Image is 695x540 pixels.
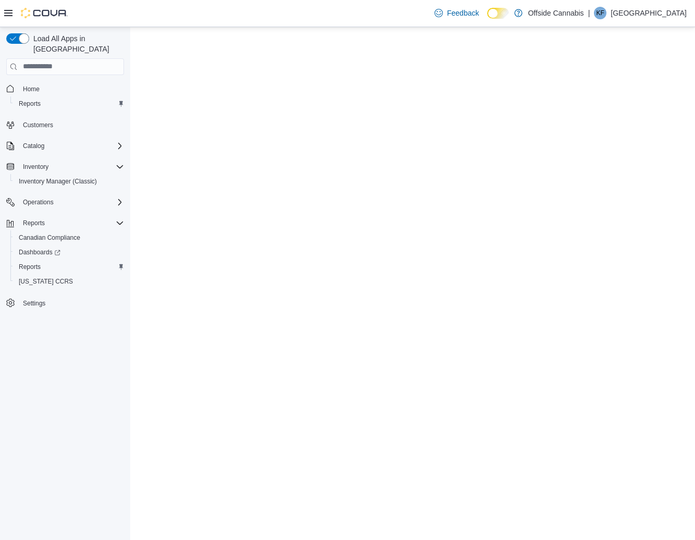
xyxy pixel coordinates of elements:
[19,234,80,242] span: Canadian Compliance
[23,219,45,227] span: Reports
[19,82,124,95] span: Home
[19,296,124,309] span: Settings
[19,277,73,286] span: [US_STATE] CCRS
[21,8,68,18] img: Cova
[2,139,128,153] button: Catalog
[15,261,124,273] span: Reports
[23,163,48,171] span: Inventory
[10,245,128,260] a: Dashboards
[19,83,44,95] a: Home
[29,33,124,54] span: Load All Apps in [GEOGRAPHIC_DATA]
[10,174,128,189] button: Inventory Manager (Classic)
[19,140,48,152] button: Catalog
[19,217,124,229] span: Reports
[19,119,57,131] a: Customers
[23,121,53,129] span: Customers
[6,77,124,338] nav: Complex example
[19,140,124,152] span: Catalog
[611,7,687,19] p: [GEOGRAPHIC_DATA]
[2,117,128,132] button: Customers
[19,248,60,256] span: Dashboards
[15,275,124,288] span: Washington CCRS
[10,230,128,245] button: Canadian Compliance
[430,3,483,23] a: Feedback
[19,217,49,229] button: Reports
[23,198,54,206] span: Operations
[447,8,479,18] span: Feedback
[15,97,124,110] span: Reports
[19,177,97,186] span: Inventory Manager (Classic)
[19,196,124,208] span: Operations
[15,231,124,244] span: Canadian Compliance
[15,246,65,259] a: Dashboards
[15,175,124,188] span: Inventory Manager (Classic)
[15,231,84,244] a: Canadian Compliance
[10,274,128,289] button: [US_STATE] CCRS
[15,97,45,110] a: Reports
[23,299,45,308] span: Settings
[588,7,590,19] p: |
[23,142,44,150] span: Catalog
[19,263,41,271] span: Reports
[594,7,606,19] div: Kolby Field
[23,85,40,93] span: Home
[19,118,124,131] span: Customers
[2,295,128,310] button: Settings
[2,216,128,230] button: Reports
[597,7,604,19] span: KF
[15,261,45,273] a: Reports
[19,161,124,173] span: Inventory
[528,7,584,19] p: Offside Cannabis
[2,159,128,174] button: Inventory
[15,175,101,188] a: Inventory Manager (Classic)
[2,81,128,96] button: Home
[10,96,128,111] button: Reports
[15,246,124,259] span: Dashboards
[15,275,77,288] a: [US_STATE] CCRS
[487,8,509,19] input: Dark Mode
[10,260,128,274] button: Reports
[19,297,49,310] a: Settings
[19,100,41,108] span: Reports
[19,161,53,173] button: Inventory
[19,196,58,208] button: Operations
[2,195,128,210] button: Operations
